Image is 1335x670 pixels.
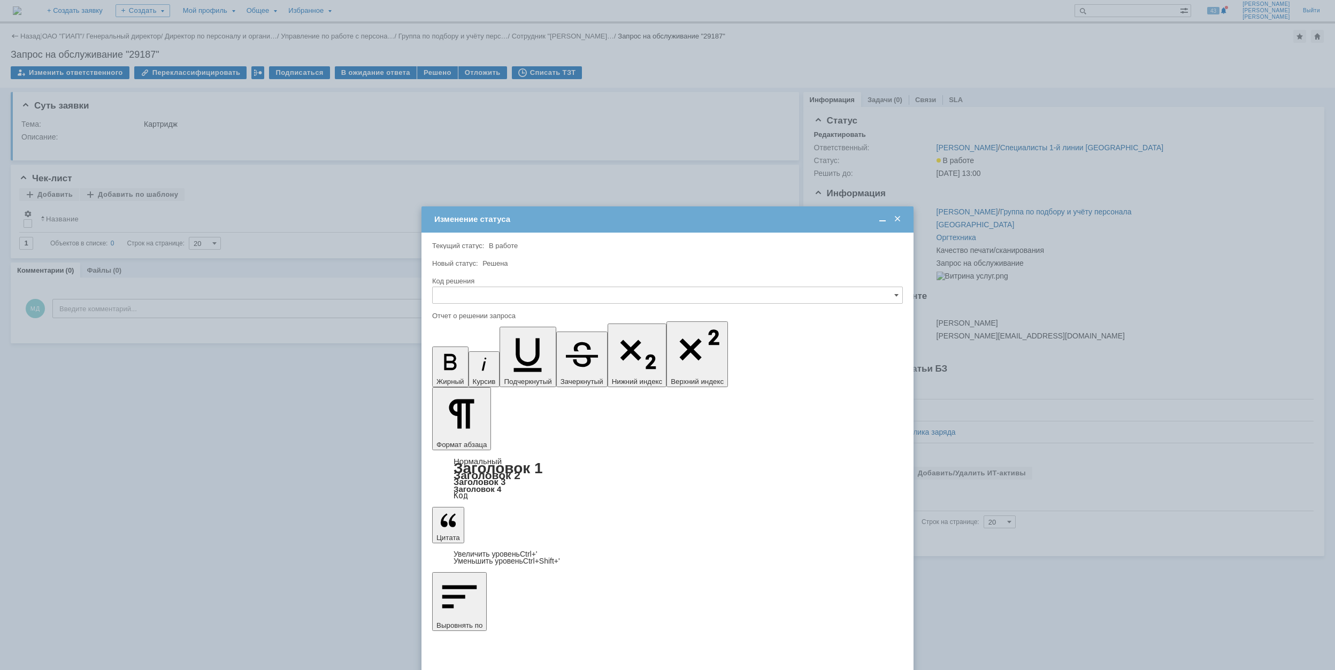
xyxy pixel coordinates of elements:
span: Курсив [473,378,496,386]
span: Свернуть (Ctrl + M) [877,214,888,224]
a: Заголовок 3 [454,477,505,487]
span: Жирный [436,378,464,386]
button: Зачеркнутый [556,332,608,387]
button: Верхний индекс [666,321,728,387]
span: Верхний индекс [671,378,724,386]
div: Изменение статуса [434,214,903,224]
label: Новый статус: [432,259,478,267]
button: Курсив [469,351,500,387]
button: Цитата [432,507,464,543]
span: Зачеркнутый [561,378,603,386]
button: Выровнять по [432,572,487,631]
button: Подчеркнутый [500,327,556,387]
a: Заголовок 4 [454,484,501,494]
span: Ctrl+' [520,550,538,558]
span: Нижний индекс [612,378,663,386]
a: Заголовок 1 [454,460,543,476]
a: Код [454,491,468,500]
a: Increase [454,550,538,558]
label: Текущий статус: [432,242,484,250]
span: Подчеркнутый [504,378,551,386]
span: В работе [489,242,518,250]
div: Отчет о решении запроса [432,312,901,319]
span: Решена [482,259,508,267]
div: Цитата [432,551,903,565]
div: Код решения [432,278,901,284]
span: Формат абзаца [436,441,487,449]
button: Формат абзаца [432,387,491,450]
span: Цитата [436,534,460,542]
div: Формат абзаца [432,458,903,499]
button: Жирный [432,346,469,387]
a: Нормальный [454,457,502,466]
a: Decrease [454,557,560,565]
span: Ctrl+Shift+' [523,557,560,565]
button: Нижний индекс [608,324,667,387]
span: Выровнять по [436,621,482,629]
span: Закрыть [892,214,903,224]
a: Заголовок 2 [454,469,520,481]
